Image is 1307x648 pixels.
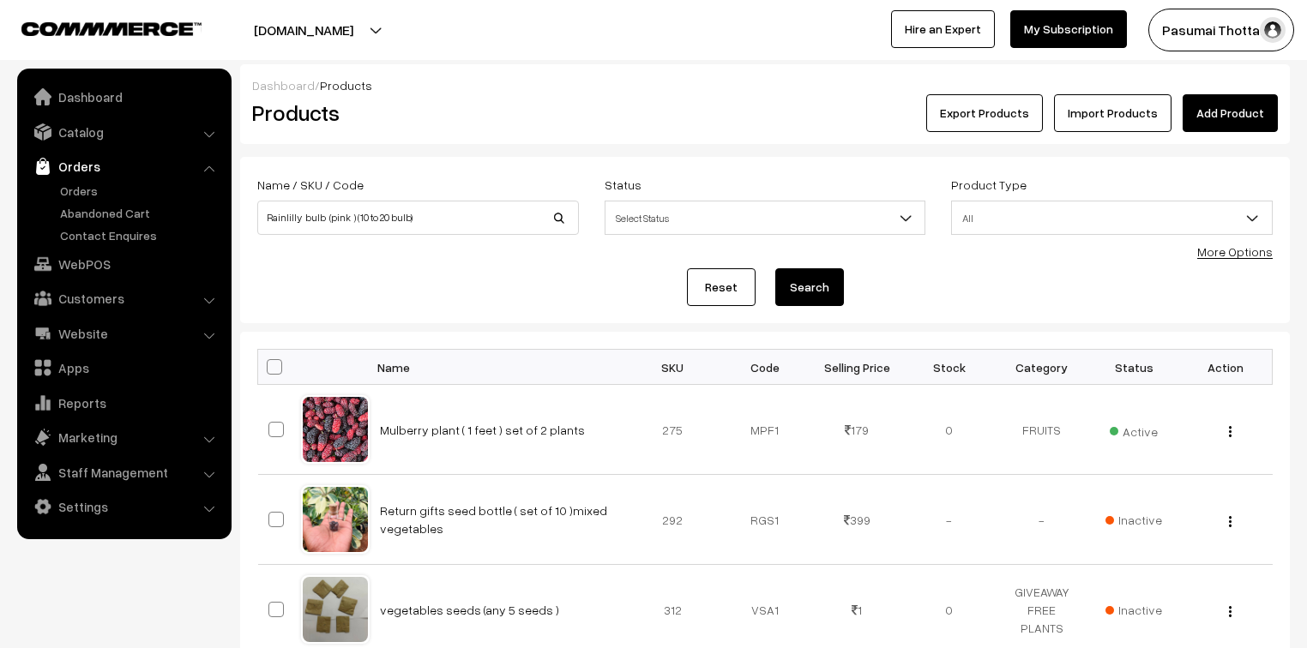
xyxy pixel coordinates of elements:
[903,475,996,565] td: -
[21,457,226,488] a: Staff Management
[21,117,226,147] a: Catalog
[903,350,996,385] th: Stock
[627,350,720,385] th: SKU
[1105,511,1162,529] span: Inactive
[21,318,226,349] a: Website
[1183,94,1278,132] a: Add Product
[605,176,641,194] label: Status
[252,99,577,126] h2: Products
[1229,606,1232,617] img: Menu
[627,475,720,565] td: 292
[903,385,996,475] td: 0
[380,503,607,536] a: Return gifts seed bottle ( set of 10 )mixed vegetables
[996,385,1088,475] td: FRUITS
[320,78,372,93] span: Products
[1197,244,1273,259] a: More Options
[951,176,1027,194] label: Product Type
[380,423,585,437] a: Mulberry plant ( 1 feet ) set of 2 plants
[811,350,904,385] th: Selling Price
[891,10,995,48] a: Hire an Expert
[627,385,720,475] td: 275
[194,9,413,51] button: [DOMAIN_NAME]
[1110,418,1158,441] span: Active
[1105,601,1162,619] span: Inactive
[952,203,1272,233] span: All
[252,76,1278,94] div: /
[1054,94,1171,132] a: Import Products
[370,350,627,385] th: Name
[1260,17,1286,43] img: user
[252,78,315,93] a: Dashboard
[21,387,226,418] a: Reports
[719,350,811,385] th: Code
[811,385,904,475] td: 179
[257,176,364,194] label: Name / SKU / Code
[21,491,226,522] a: Settings
[257,201,579,235] input: Name / SKU / Code
[21,422,226,453] a: Marketing
[1229,426,1232,437] img: Menu
[605,201,926,235] span: Select Status
[996,350,1088,385] th: Category
[56,182,226,200] a: Orders
[719,385,811,475] td: MPF1
[996,475,1088,565] td: -
[951,201,1273,235] span: All
[687,268,756,306] a: Reset
[21,249,226,279] a: WebPOS
[380,603,559,617] a: vegetables seeds (any 5 seeds )
[1087,350,1180,385] th: Status
[21,22,202,35] img: COMMMERCE
[1229,516,1232,527] img: Menu
[1180,350,1273,385] th: Action
[1010,10,1127,48] a: My Subscription
[56,204,226,222] a: Abandoned Cart
[56,226,226,244] a: Contact Enquires
[21,283,226,314] a: Customers
[926,94,1043,132] button: Export Products
[719,475,811,565] td: RGS1
[775,268,844,306] button: Search
[21,352,226,383] a: Apps
[21,151,226,182] a: Orders
[21,17,172,38] a: COMMMERCE
[605,203,925,233] span: Select Status
[1148,9,1294,51] button: Pasumai Thotta…
[811,475,904,565] td: 399
[21,81,226,112] a: Dashboard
